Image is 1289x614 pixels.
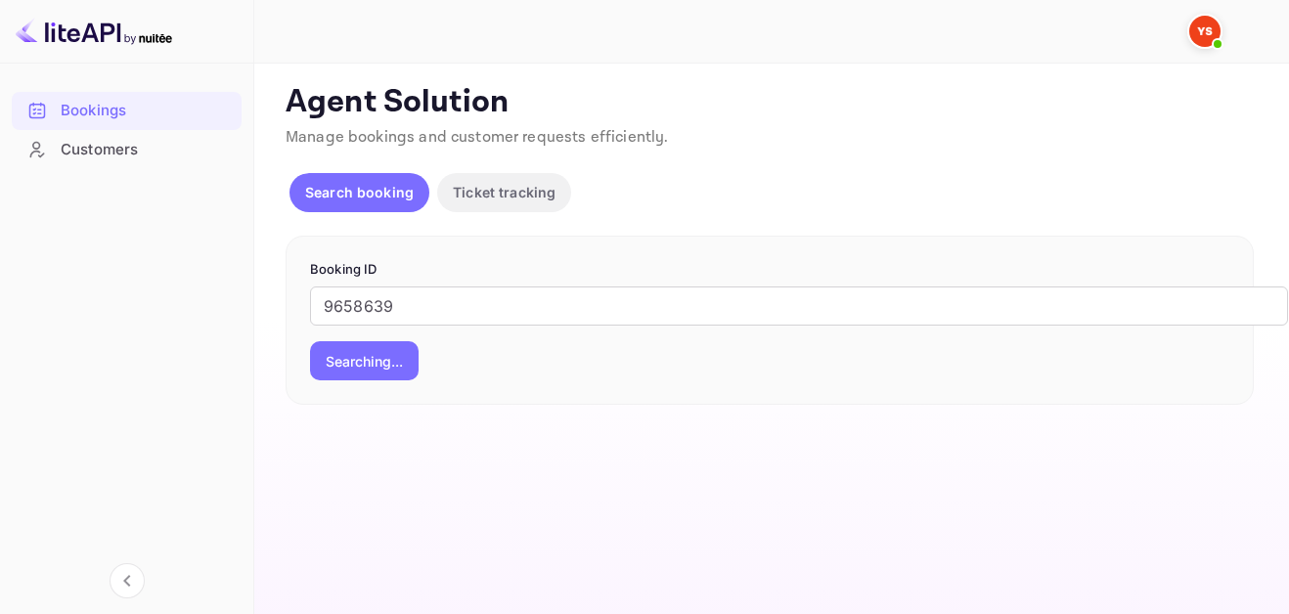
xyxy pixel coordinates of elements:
[12,131,242,167] a: Customers
[12,92,242,128] a: Bookings
[16,16,172,47] img: LiteAPI logo
[286,83,1254,122] p: Agent Solution
[310,286,1288,326] input: Enter Booking ID (e.g., 63782194)
[12,92,242,130] div: Bookings
[61,139,232,161] div: Customers
[453,182,556,202] p: Ticket tracking
[1189,16,1221,47] img: Yandex Support
[310,260,1229,280] p: Booking ID
[12,131,242,169] div: Customers
[286,127,669,148] span: Manage bookings and customer requests efficiently.
[110,563,145,598] button: Collapse navigation
[310,341,419,380] button: Searching...
[61,100,232,122] div: Bookings
[305,182,414,202] p: Search booking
